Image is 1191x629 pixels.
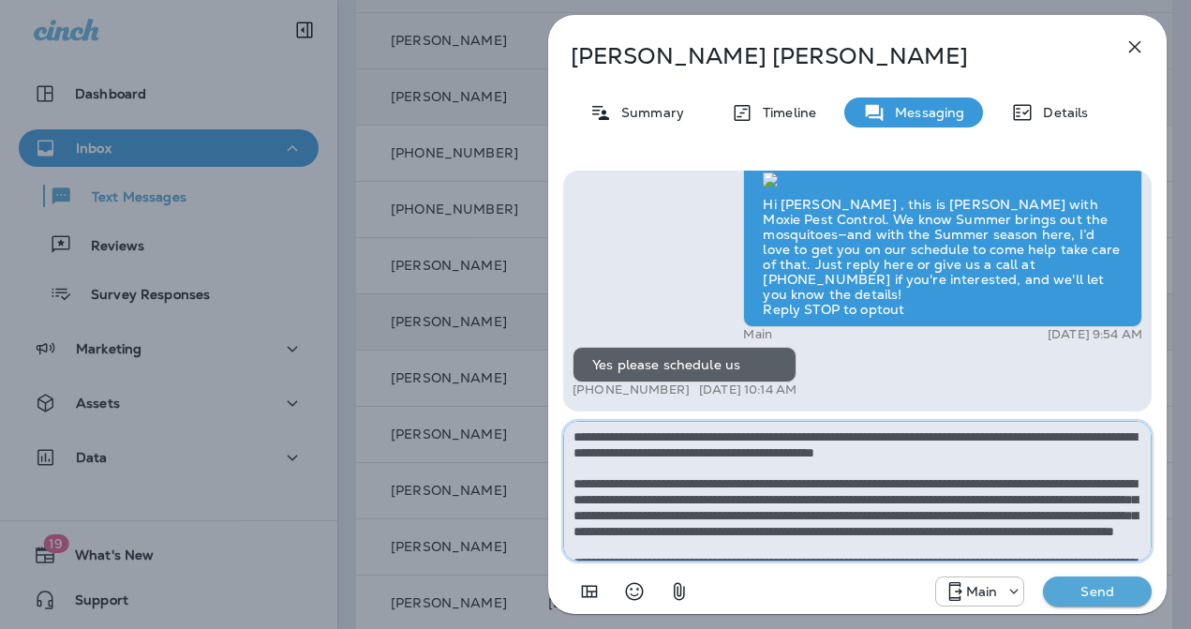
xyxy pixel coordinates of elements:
img: twilio-download [763,172,778,187]
p: [DATE] 10:14 AM [699,382,796,397]
button: Send [1043,577,1152,607]
button: Select an emoji [616,573,653,610]
p: Summary [612,105,684,120]
p: Details [1034,105,1088,120]
p: [PERSON_NAME] [PERSON_NAME] [571,43,1082,69]
div: Yes please schedule us [573,347,796,382]
p: Main [743,327,772,342]
div: +1 (817) 482-3792 [936,580,1024,603]
button: Add in a premade template [571,573,608,610]
p: [PHONE_NUMBER] [573,382,690,397]
p: [DATE] 9:54 AM [1048,327,1142,342]
p: Timeline [753,105,816,120]
p: Main [966,584,998,599]
p: Messaging [886,105,964,120]
p: Send [1058,583,1137,600]
div: Hi [PERSON_NAME] , this is [PERSON_NAME] with Moxie Pest Control. We know Summer brings out the m... [743,160,1142,327]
